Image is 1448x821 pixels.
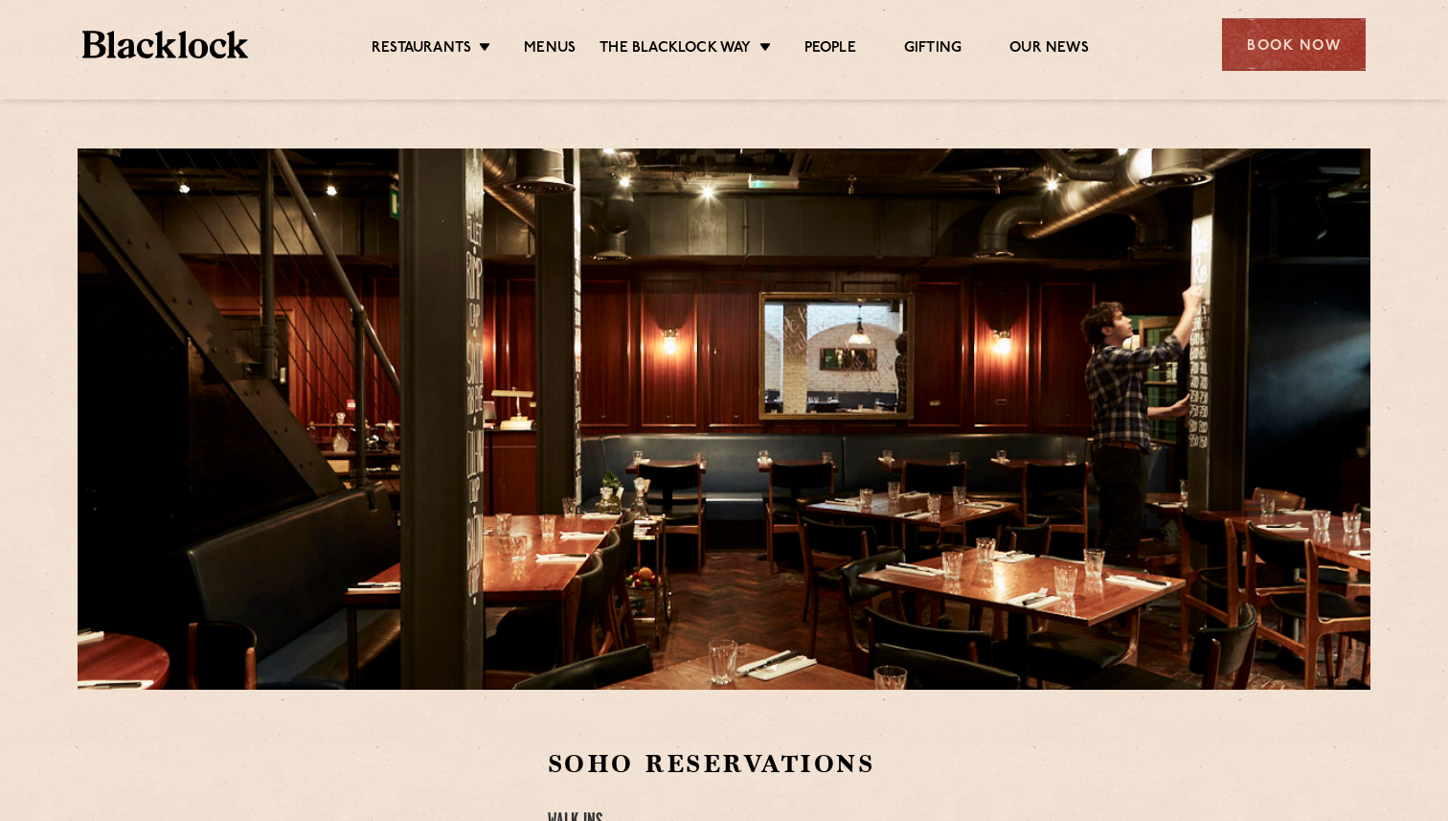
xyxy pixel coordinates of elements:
[600,39,751,60] a: The Blacklock Way
[548,747,1282,781] h2: Soho Reservations
[524,39,576,60] a: Menus
[1222,18,1366,71] div: Book Now
[804,39,856,60] a: People
[82,31,248,58] img: BL_Textured_Logo-footer-cropped.svg
[904,39,962,60] a: Gifting
[372,39,471,60] a: Restaurants
[1009,39,1089,60] a: Our News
